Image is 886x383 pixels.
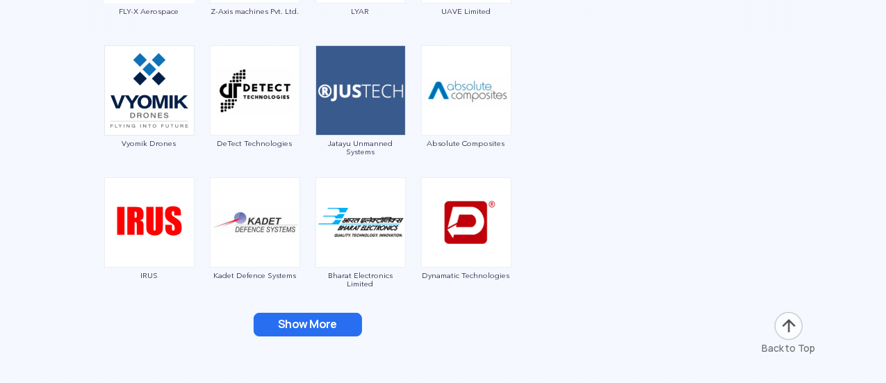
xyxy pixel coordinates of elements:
[209,139,301,147] span: DeTect Technologies
[210,177,300,268] img: ic_kadet.png
[421,45,511,136] img: ic_absolutecomposites.png
[773,311,804,341] img: ic_arrow-up.png
[104,177,195,268] img: img_irus.png
[762,341,815,355] div: Back to Top
[104,7,195,15] span: FLY-X Aerospace
[104,139,195,147] span: Vyomik Drones
[315,45,406,136] img: ic_jatayu.png
[315,177,406,268] img: ic_bharatelectronics.png
[315,215,407,288] a: Bharat Electronics Limited
[421,177,511,268] img: ic_dynamatic.png
[104,45,195,136] img: ic_vyomik.png
[104,271,195,279] span: IRUS
[420,139,512,147] span: Absolute Composites
[254,313,362,336] button: Show More
[209,215,301,279] a: Kadet Defence Systems
[315,139,407,156] span: Jatayu Unmanned Systems
[315,83,407,156] a: Jatayu Unmanned Systems
[209,7,301,15] span: Z-Axis machines Pvt. Ltd.
[420,271,512,279] span: Dynamatic Technologies
[104,215,195,279] a: IRUS
[420,83,512,147] a: Absolute Composites
[209,83,301,147] a: DeTect Technologies
[209,271,301,279] span: Kadet Defence Systems
[104,83,195,147] a: Vyomik Drones
[315,7,407,15] span: LYAR
[420,7,512,15] span: UAVE Limited
[420,215,512,279] a: Dynamatic Technologies
[315,271,407,288] span: Bharat Electronics Limited
[210,45,300,136] img: ic_detect.png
